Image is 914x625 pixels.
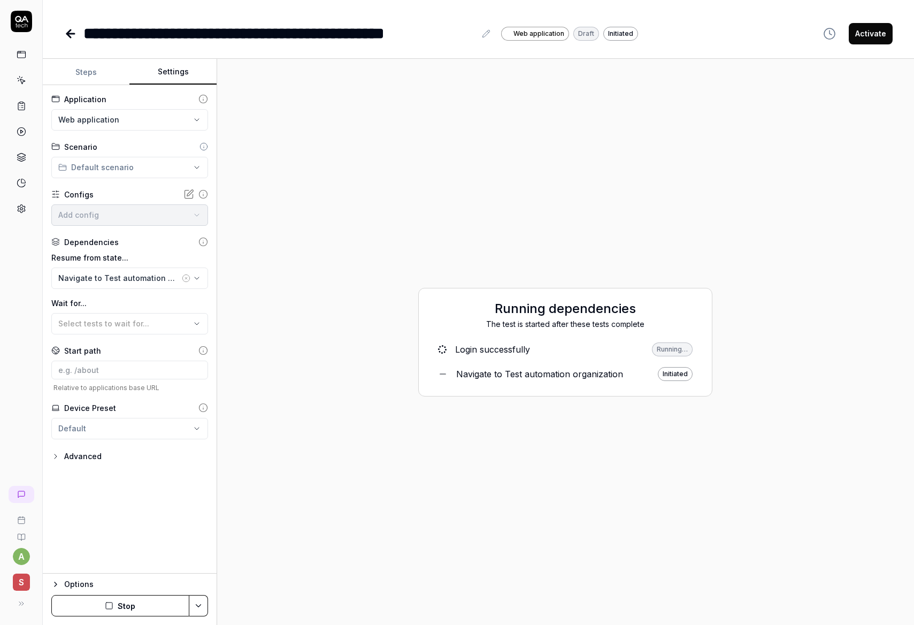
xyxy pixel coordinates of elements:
[652,342,693,356] div: Running…
[51,157,208,178] button: Default scenario
[58,319,149,328] span: Select tests to wait for...
[64,189,94,200] div: Configs
[51,578,208,591] button: Options
[64,141,97,153] div: Scenario
[817,23,842,44] button: View version history
[58,162,134,173] div: Default scenario
[603,27,638,41] div: Initiated
[51,595,189,616] button: Stop
[51,252,208,263] label: Resume from state...
[43,59,129,85] button: Steps
[13,548,30,565] button: a
[849,23,893,44] button: Activate
[64,237,119,248] div: Dependencies
[58,423,86,434] div: Default
[455,343,530,356] div: Login successfully
[58,272,180,284] div: Navigate to Test automation organization
[51,450,102,463] button: Advanced
[429,299,701,318] h2: Running dependencies
[64,402,116,414] div: Device Preset
[51,418,208,439] button: Default
[658,367,693,381] div: Initiated
[58,114,119,125] span: Web application
[64,450,102,463] div: Advanced
[573,27,599,41] div: Draft
[513,29,564,39] span: Web application
[4,565,38,593] button: S
[64,578,208,591] div: Options
[51,313,208,334] button: Select tests to wait for...
[9,486,34,503] a: New conversation
[51,109,208,131] button: Web application
[129,59,216,85] button: Settings
[51,298,208,309] label: Wait for...
[51,384,208,392] span: Relative to applications base URL
[51,361,208,379] input: e.g. /about
[64,94,106,105] div: Application
[501,26,569,41] a: Web application
[64,345,101,356] div: Start path
[429,363,701,385] a: Navigate to Test automation organizationInitiated
[4,507,38,524] a: Book a call with us
[13,574,30,591] span: S
[429,338,701,361] a: Login successfullyRunning…
[51,268,208,289] button: Navigate to Test automation organization
[429,318,701,330] div: The test is started after these tests complete
[4,524,38,542] a: Documentation
[456,368,623,380] div: Navigate to Test automation organization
